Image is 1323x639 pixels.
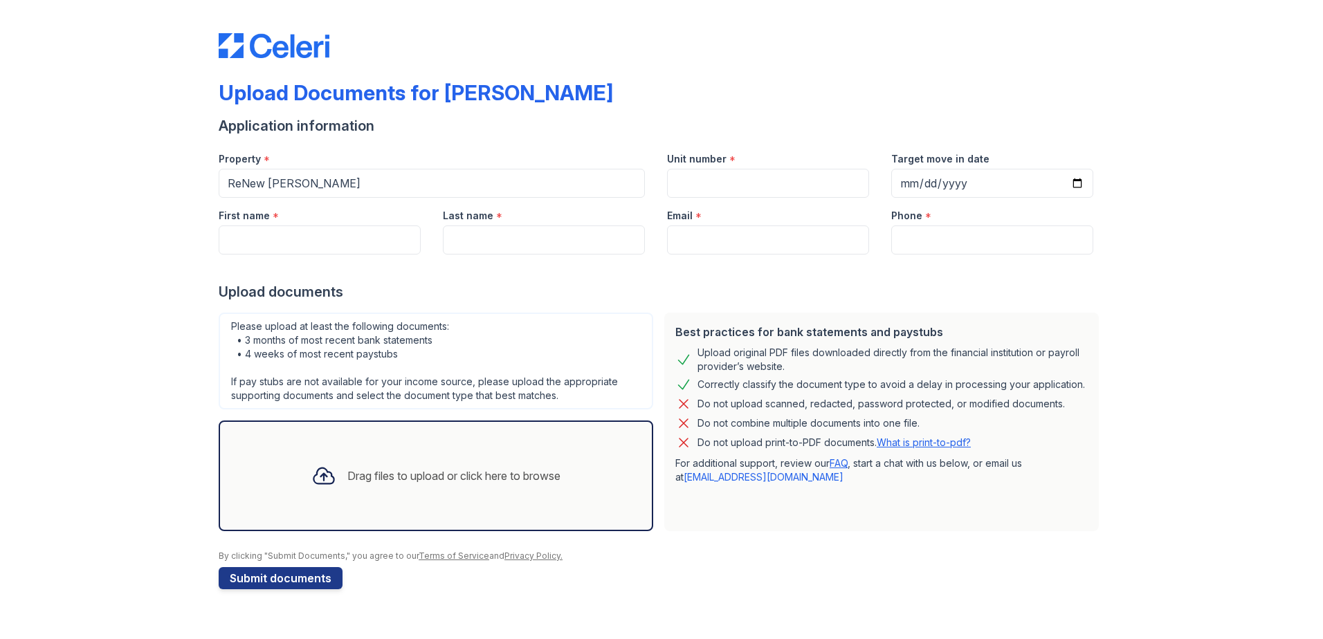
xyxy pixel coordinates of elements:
div: Upload original PDF files downloaded directly from the financial institution or payroll provider’... [697,346,1088,373]
a: Terms of Service [419,550,489,561]
a: Privacy Policy. [504,550,563,561]
img: CE_Logo_Blue-a8612792a0a2168367f1c8372b55b34899dd931a85d93a1a3d3e32e68fde9ad4.png [219,33,329,58]
p: Do not upload print-to-PDF documents. [697,436,971,450]
a: [EMAIL_ADDRESS][DOMAIN_NAME] [684,471,843,483]
div: Correctly classify the document type to avoid a delay in processing your application. [697,376,1085,393]
div: Best practices for bank statements and paystubs [675,324,1088,340]
label: Last name [443,209,493,223]
label: Phone [891,209,922,223]
label: First name [219,209,270,223]
div: By clicking "Submit Documents," you agree to our and [219,550,1104,562]
a: What is print-to-pdf? [877,436,971,448]
button: Submit documents [219,567,343,589]
label: Property [219,152,261,166]
div: Application information [219,116,1104,136]
label: Email [667,209,693,223]
div: Upload documents [219,282,1104,302]
div: Do not combine multiple documents into one file. [697,415,920,432]
label: Target move in date [891,152,989,166]
div: Please upload at least the following documents: • 3 months of most recent bank statements • 4 wee... [219,313,653,409]
a: FAQ [830,457,848,469]
div: Drag files to upload or click here to browse [347,467,560,484]
div: Do not upload scanned, redacted, password protected, or modified documents. [697,396,1065,412]
label: Unit number [667,152,727,166]
p: For additional support, review our , start a chat with us below, or email us at [675,456,1088,484]
div: Upload Documents for [PERSON_NAME] [219,80,613,105]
